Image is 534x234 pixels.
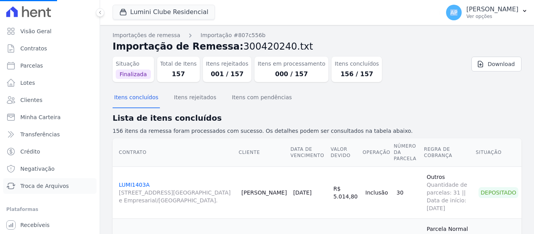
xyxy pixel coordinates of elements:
[450,10,457,15] span: AP
[20,148,40,155] span: Crédito
[113,112,521,124] h2: Lista de itens concluídos
[423,166,475,218] td: Outros
[3,217,97,233] a: Recebíveis
[113,31,521,39] nav: Breadcrumb
[119,182,235,204] a: LUMI1403A[STREET_ADDRESS][GEOGRAPHIC_DATA] e Empresarial/[GEOGRAPHIC_DATA].
[426,181,472,212] span: Quantidade de parcelas: 31 || Data de início: [DATE]
[113,39,521,54] h2: Importação de Remessa:
[466,13,518,20] p: Ver opções
[113,127,521,135] p: 156 itens da remessa foram processados com sucesso. Os detalhes podem ser consultados na tabela a...
[3,161,97,177] a: Negativação
[471,57,521,71] a: Download
[20,96,42,104] span: Clientes
[335,70,379,79] dd: 156 / 157
[258,60,325,68] dt: Itens em processamento
[362,138,394,167] th: Operação
[335,60,379,68] dt: Itens concluídos
[3,75,97,91] a: Lotes
[393,166,423,218] td: 30
[330,166,362,218] td: R$ 5.014,80
[160,60,197,68] dt: Total de Itens
[20,62,43,70] span: Parcelas
[20,130,60,138] span: Transferências
[238,166,290,218] td: [PERSON_NAME]
[113,138,238,167] th: Contrato
[290,138,330,167] th: Data de Vencimento
[20,79,35,87] span: Lotes
[330,138,362,167] th: Valor devido
[20,221,50,229] span: Recebíveis
[116,60,151,68] dt: Situação
[206,70,248,79] dd: 001 / 157
[230,88,293,108] button: Itens com pendências
[423,138,475,167] th: Regra de Cobrança
[362,166,394,218] td: Inclusão
[3,109,97,125] a: Minha Carteira
[290,166,330,218] td: [DATE]
[172,88,218,108] button: Itens rejeitados
[3,178,97,194] a: Troca de Arquivos
[393,138,423,167] th: Número da Parcela
[20,27,52,35] span: Visão Geral
[238,138,290,167] th: Cliente
[258,70,325,79] dd: 000 / 157
[20,113,61,121] span: Minha Carteira
[160,70,197,79] dd: 157
[3,58,97,73] a: Parcelas
[3,23,97,39] a: Visão Geral
[244,41,313,52] span: 300420240.txt
[478,187,518,198] div: Depositado
[475,138,521,167] th: Situação
[3,144,97,159] a: Crédito
[20,182,69,190] span: Troca de Arquivos
[201,31,265,39] a: Importação #807c556b
[113,5,215,20] button: Lumini Clube Residencial
[113,88,160,108] button: Itens concluídos
[20,45,47,52] span: Contratos
[119,189,235,204] span: [STREET_ADDRESS][GEOGRAPHIC_DATA] e Empresarial/[GEOGRAPHIC_DATA].
[3,127,97,142] a: Transferências
[206,60,248,68] dt: Itens rejeitados
[3,92,97,108] a: Clientes
[20,165,55,173] span: Negativação
[116,70,151,79] span: Finalizada
[466,5,518,13] p: [PERSON_NAME]
[440,2,534,23] button: AP [PERSON_NAME] Ver opções
[3,41,97,56] a: Contratos
[113,31,180,39] a: Importações de remessa
[6,205,93,214] div: Plataformas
